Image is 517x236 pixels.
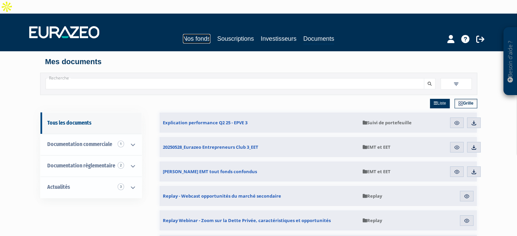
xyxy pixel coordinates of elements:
[454,120,460,126] img: eye.svg
[159,137,359,157] a: 20250528_Eurazeo Entrepreneurs Club 3_EET
[118,162,124,169] span: 2
[261,34,296,43] a: Investisseurs
[454,169,460,175] img: eye.svg
[471,169,477,175] img: download.svg
[118,141,124,147] span: 1
[46,78,424,89] input: Recherche
[363,193,382,199] span: Replay
[363,144,391,150] span: EMT et EET
[363,120,412,126] span: Suivi de portefeuille
[464,218,470,224] img: eye.svg
[29,26,99,38] img: 1732889491-logotype_eurazeo_blanc_rvb.png
[40,112,142,134] a: Tous les documents
[453,81,459,87] img: filter.svg
[47,184,70,190] span: Actualités
[471,144,477,150] img: download.svg
[163,144,258,150] span: 20250528_Eurazeo Entrepreneurs Club 3_EET
[159,210,359,231] a: Replay Webinar - Zoom sur la Dette Privée, caractéristiques et opportunités
[363,168,391,175] span: EMT et EET
[303,34,334,44] a: Documents
[47,162,115,169] span: Documentation règlementaire
[118,183,124,190] span: 3
[458,101,463,106] img: grid.svg
[471,120,477,126] img: download.svg
[159,112,359,133] a: Explication performance Q2 25 - EPVE 3
[163,193,281,199] span: Replay - Webcast opportunités du marché secondaire
[159,161,359,182] a: [PERSON_NAME] EMT tout fonds confondus
[163,168,257,175] span: [PERSON_NAME] EMT tout fonds confondus
[163,217,331,223] span: Replay Webinar - Zoom sur la Dette Privée, caractéristiques et opportunités
[40,177,142,198] a: Actualités 3
[40,155,142,177] a: Documentation règlementaire 2
[40,134,142,155] a: Documentation commerciale 1
[217,34,254,43] a: Souscriptions
[454,99,477,108] a: Grille
[454,144,460,150] img: eye.svg
[159,186,359,206] a: Replay - Webcast opportunités du marché secondaire
[163,120,247,126] span: Explication performance Q2 25 - EPVE 3
[45,58,472,66] h4: Mes documents
[47,141,112,147] span: Documentation commerciale
[430,99,450,108] a: Liste
[464,193,470,199] img: eye.svg
[363,217,382,223] span: Replay
[506,31,514,92] p: Besoin d'aide ?
[183,34,210,43] a: Nos fonds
